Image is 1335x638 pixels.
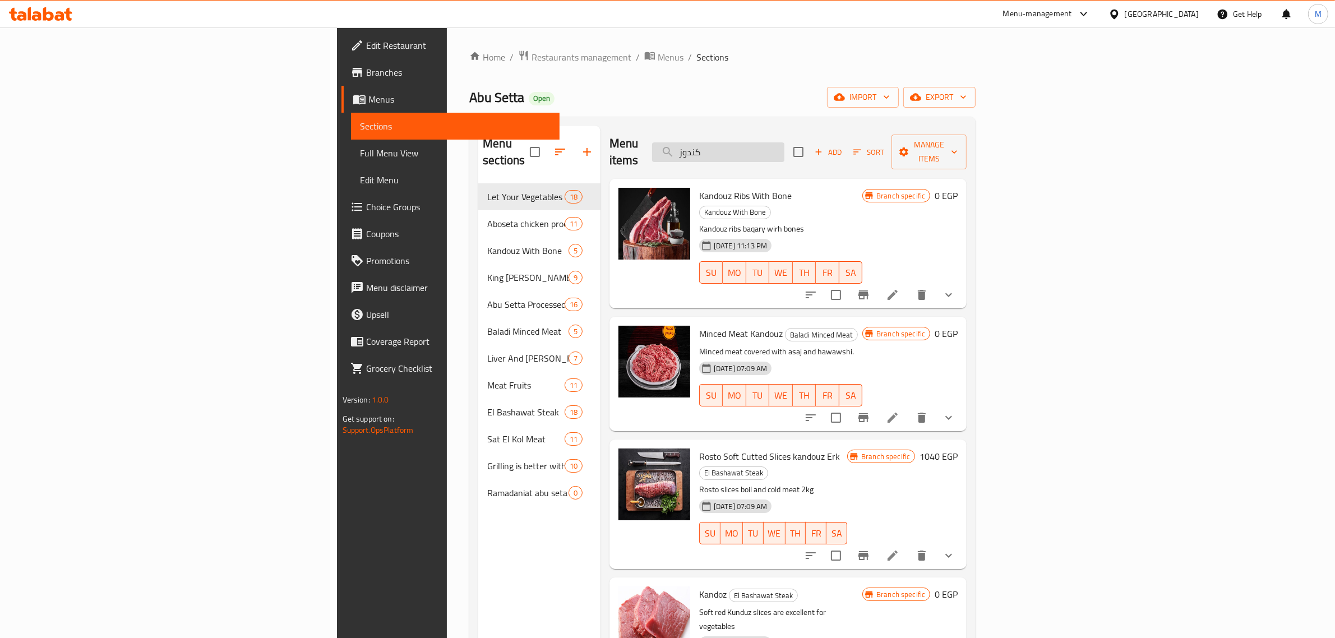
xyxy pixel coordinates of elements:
[786,522,806,544] button: TH
[565,299,582,310] span: 16
[343,423,414,437] a: Support.OpsPlatform
[478,183,600,210] div: Let Your Vegetables On Talabat And Your Meat On Abu Setta18
[846,144,891,161] span: Sort items
[903,87,976,108] button: export
[827,87,899,108] button: import
[569,488,582,498] span: 0
[725,525,738,542] span: MO
[709,241,772,251] span: [DATE] 11:13 PM
[569,486,583,500] div: items
[487,298,564,311] span: Abu Setta Processed
[774,387,788,404] span: WE
[478,426,600,452] div: Sat El Kol Meat11
[523,140,547,164] span: Select all sections
[850,542,877,569] button: Branch-specific-item
[569,271,583,284] div: items
[360,119,551,133] span: Sections
[872,329,930,339] span: Branch specific
[372,392,389,407] span: 1.0.0
[688,50,692,64] li: /
[839,261,862,284] button: SA
[366,308,551,321] span: Upsell
[872,191,930,201] span: Branch specific
[908,542,935,569] button: delete
[478,399,600,426] div: El Bashawat Steak18
[699,345,862,359] p: Minced meat covered with asaj and hawawshi.
[569,272,582,283] span: 9
[569,246,582,256] span: 5
[704,525,716,542] span: SU
[487,486,569,500] span: Ramadaniat abu seta
[746,261,769,284] button: TU
[487,459,564,473] span: Grilling is better with [PERSON_NAME]
[699,187,792,204] span: Kandouz Ribs With Bone
[341,355,560,382] a: Grocery Checklist
[469,50,976,64] nav: breadcrumb
[351,167,560,193] a: Edit Menu
[565,432,583,446] div: items
[704,265,718,281] span: SU
[636,50,640,64] li: /
[844,387,858,404] span: SA
[565,407,582,418] span: 18
[565,190,583,204] div: items
[652,142,784,162] input: search
[532,50,631,64] span: Restaurants management
[699,222,862,236] p: Kandouz ribs baqary wirh bones
[351,140,560,167] a: Full Menu View
[787,140,810,164] span: Select section
[565,298,583,311] div: items
[487,190,564,204] span: Let Your Vegetables On Talabat And Your Meat On Abu Setta
[341,193,560,220] a: Choice Groups
[565,219,582,229] span: 11
[565,380,582,391] span: 11
[487,378,564,392] span: Meat Fruits
[793,261,816,284] button: TH
[769,261,792,284] button: WE
[844,265,858,281] span: SA
[824,544,848,567] span: Select to update
[746,384,769,406] button: TU
[487,244,569,257] div: Kandouz With Bone
[935,326,958,341] h6: 0 EGP
[700,206,770,219] span: Kandouz With Bone
[824,406,848,429] span: Select to update
[360,146,551,160] span: Full Menu View
[806,522,826,544] button: FR
[816,261,839,284] button: FR
[751,265,765,281] span: TU
[699,605,862,634] p: Soft red Kunduz slices are excellent for vegetables
[487,352,569,365] div: Liver And Akkawi
[487,352,569,365] span: Liver And [PERSON_NAME]
[699,325,783,342] span: Minced Meat Kandouz
[699,522,720,544] button: SU
[900,138,958,166] span: Manage items
[366,281,551,294] span: Menu disclaimer
[935,404,962,431] button: show more
[478,345,600,372] div: Liver And [PERSON_NAME]7
[518,50,631,64] a: Restaurants management
[478,237,600,264] div: Kandouz With Bone5
[699,483,847,497] p: Rosto slices boil and cold meat 2kg
[824,283,848,307] span: Select to update
[727,265,741,281] span: MO
[366,200,551,214] span: Choice Groups
[699,206,771,219] div: Kandouz With Bone
[565,434,582,445] span: 11
[797,281,824,308] button: sort-choices
[768,525,781,542] span: WE
[478,479,600,506] div: Ramadaniat abu seta0
[935,542,962,569] button: show more
[709,363,772,374] span: [DATE] 07:09 AM
[810,144,846,161] span: Add item
[341,32,560,59] a: Edit Restaurant
[547,138,574,165] span: Sort sections
[478,372,600,399] div: Meat Fruits11
[747,525,759,542] span: TU
[366,254,551,267] span: Promotions
[565,378,583,392] div: items
[487,271,569,284] span: King [PERSON_NAME]
[942,411,955,424] svg: Show Choices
